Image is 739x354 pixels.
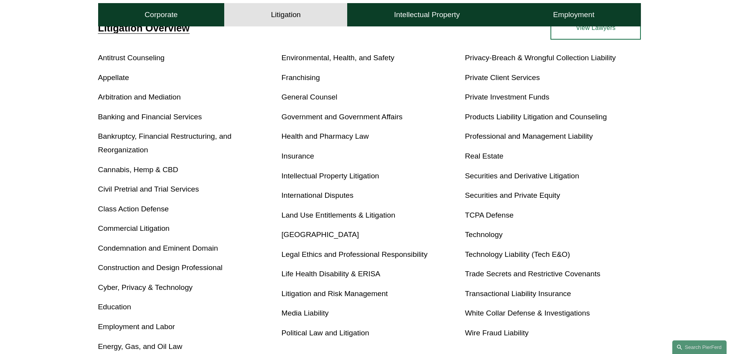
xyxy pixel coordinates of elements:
a: Private Client Services [465,73,540,82]
a: Securities and Private Equity [465,191,560,199]
a: Media Liability [282,309,329,317]
a: International Disputes [282,191,354,199]
a: Cannabis, Hemp & CBD [98,166,178,174]
h4: Employment [553,10,595,19]
a: Products Liability Litigation and Counseling [465,113,607,121]
a: Health and Pharmacy Law [282,132,369,140]
a: Insurance [282,152,314,160]
a: Employment and Labor [98,323,175,331]
a: Government and Government Affairs [282,113,403,121]
a: Search this site [672,340,727,354]
a: General Counsel [282,93,337,101]
a: Appellate [98,73,129,82]
a: Cyber, Privacy & Technology [98,283,193,291]
a: Professional and Management Liability [465,132,593,140]
a: Civil Pretrial and Trial Services [98,185,199,193]
a: Real Estate [465,152,503,160]
a: Litigation Overview [98,23,190,33]
a: Life Health Disability & ERISA [282,270,381,278]
a: View Lawyers [550,16,641,40]
a: Class Action Defense [98,205,169,213]
a: Wire Fraud Liability [465,329,528,337]
a: Litigation and Risk Management [282,289,388,298]
a: [GEOGRAPHIC_DATA] [282,230,359,239]
a: Antitrust Counseling [98,54,165,62]
a: Bankruptcy, Financial Restructuring, and Reorganization [98,132,232,154]
a: Energy, Gas, and Oil Law [98,342,182,351]
a: Securities and Derivative Litigation [465,172,579,180]
a: Technology Liability (Tech E&O) [465,250,570,258]
a: Commercial Litigation [98,224,170,232]
h4: Intellectual Property [394,10,460,19]
a: Environmental, Health, and Safety [282,54,395,62]
h4: Litigation [271,10,301,19]
a: Land Use Entitlements & Litigation [282,211,395,219]
a: Franchising [282,73,320,82]
a: Arbitration and Mediation [98,93,181,101]
a: White Collar Defense & Investigations [465,309,590,317]
a: Banking and Financial Services [98,113,202,121]
a: Transactional Liability Insurance [465,289,571,298]
a: Condemnation and Eminent Domain [98,244,218,252]
a: Legal Ethics and Professional Responsibility [282,250,428,258]
a: Intellectual Property Litigation [282,172,379,180]
a: Education [98,303,131,311]
a: Political Law and Litigation [282,329,369,337]
a: TCPA Defense [465,211,514,219]
a: Trade Secrets and Restrictive Covenants [465,270,600,278]
a: Private Investment Funds [465,93,549,101]
h4: Corporate [145,10,178,19]
a: Construction and Design Professional [98,263,223,272]
a: Technology [465,230,502,239]
a: Privacy-Breach & Wrongful Collection Liability [465,54,616,62]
